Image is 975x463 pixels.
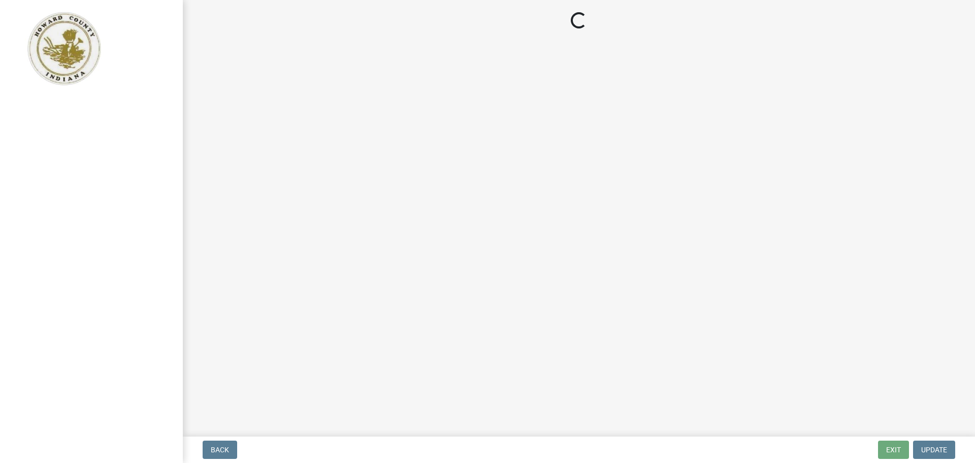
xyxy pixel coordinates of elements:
[878,441,909,459] button: Exit
[913,441,955,459] button: Update
[203,441,237,459] button: Back
[20,11,107,87] img: Howard County, Indiana
[921,446,947,454] span: Update
[211,446,229,454] span: Back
